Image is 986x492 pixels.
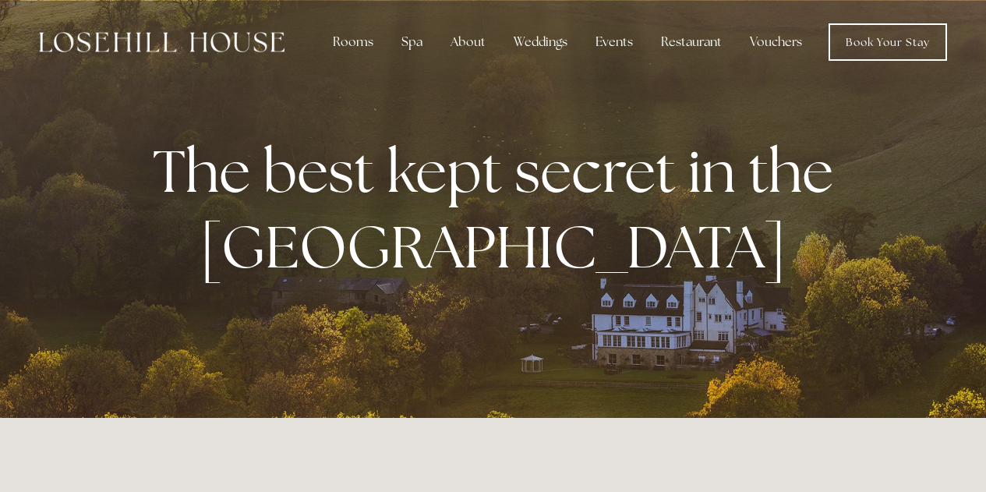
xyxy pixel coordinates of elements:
[648,27,734,58] div: Restaurant
[501,27,580,58] div: Weddings
[153,133,846,285] strong: The best kept secret in the [GEOGRAPHIC_DATA]
[438,27,498,58] div: About
[39,32,284,52] img: Losehill House
[389,27,435,58] div: Spa
[583,27,645,58] div: Events
[320,27,386,58] div: Rooms
[737,27,815,58] a: Vouchers
[829,23,947,61] a: Book Your Stay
